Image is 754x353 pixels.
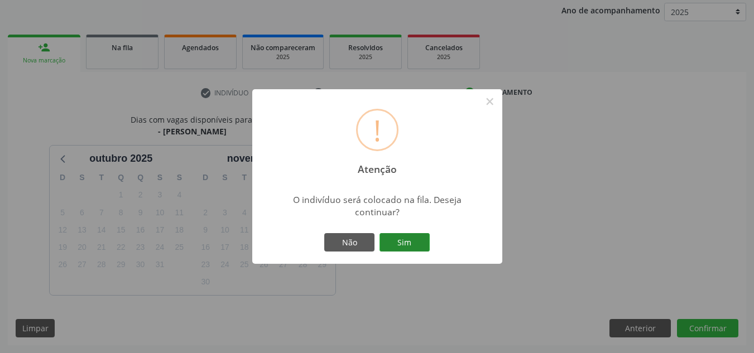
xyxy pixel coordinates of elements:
[481,92,500,111] button: Close this dialog
[373,110,381,149] div: !
[348,156,406,175] h2: Atenção
[278,194,476,218] div: O indivíduo será colocado na fila. Deseja continuar?
[324,233,374,252] button: Não
[380,233,430,252] button: Sim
